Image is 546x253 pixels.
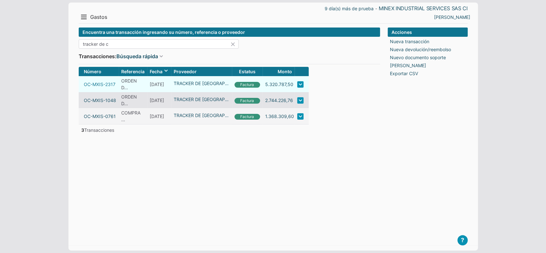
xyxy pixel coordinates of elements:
[79,12,89,22] button: Menu
[147,92,171,108] td: [DATE]
[234,114,260,120] i: Factura
[79,28,380,37] div: Encuentra una transacción ingresando su número, referencia o proveedor
[119,108,147,124] td: COMPRA DIRECTA
[116,52,158,60] a: Búsqueda rápida
[147,76,171,92] td: [DATE]
[147,108,171,124] td: [DATE]
[79,39,239,49] input: Presiona enter para buscar
[147,67,171,76] th: Fecha
[174,112,229,119] a: TRACKER DE [GEOGRAPHIC_DATA]...
[90,14,107,20] span: Gastos
[81,127,84,133] span: 3
[390,70,418,77] a: Exportar CSV
[84,97,116,104] a: OC-MXIS-1048
[232,67,263,76] th: Estatus
[265,97,293,104] a: 2.744.226,76
[388,28,468,37] div: Acciones
[379,5,468,12] a: MINEX INDUSTRIAL SERVICES SAS CI
[119,92,147,108] td: ORDEN DIRECTA
[84,113,116,120] a: OC-MXIS-0761
[79,51,380,61] div: Transacciones:
[119,76,147,92] td: ORDEN DIRECTA
[79,127,114,133] div: Transacciones
[234,98,260,104] i: Factura
[390,46,451,53] a: Nueva devolución/reembolso
[174,80,229,87] a: TRACKER DE [GEOGRAPHIC_DATA]...
[457,235,468,245] button: ?
[174,96,229,103] a: TRACKER DE [GEOGRAPHIC_DATA]...
[390,38,429,45] a: Nueva transacción
[84,81,115,88] a: OC-MXIS-2317
[79,67,119,76] th: Número
[171,67,232,76] th: Proveedor
[434,14,470,20] a: ALEJANDRA RAMIREZ RAMIREZ
[265,113,294,120] a: 1.368.309,60
[325,5,374,12] a: 9 día(s) más de prueba
[119,67,147,76] th: Referencia
[390,62,426,69] a: [PERSON_NAME]
[234,82,260,88] i: Factura
[375,7,377,11] span: -
[263,67,295,76] th: Monto
[265,81,293,88] a: 5.320.787,50
[390,54,446,61] a: Nuevo documento soporte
